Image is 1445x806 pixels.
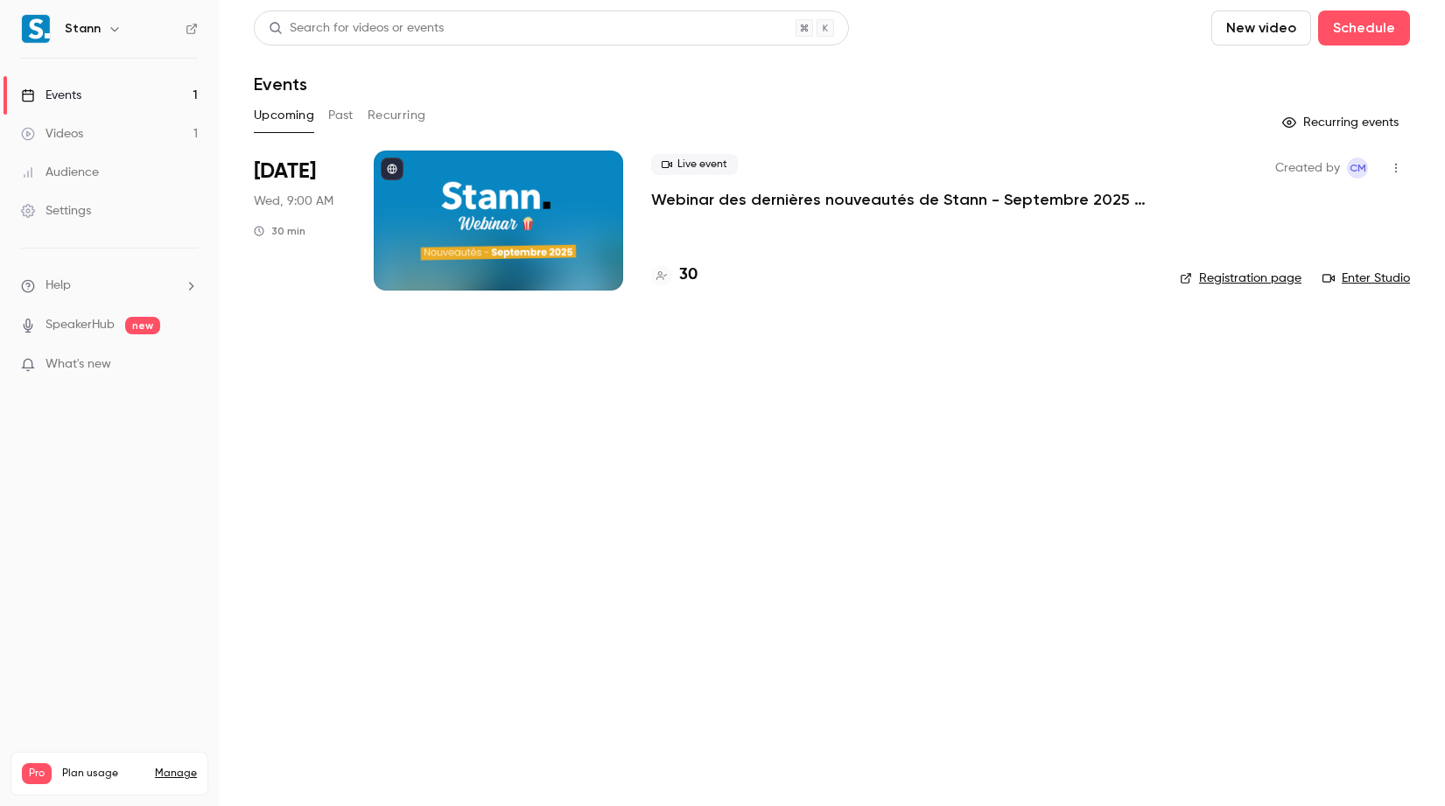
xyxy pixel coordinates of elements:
h6: Stann [65,20,101,38]
h1: Events [254,74,307,95]
span: Created by [1275,158,1340,179]
button: Recurring events [1274,109,1410,137]
button: Upcoming [254,102,314,130]
div: Videos [21,125,83,143]
span: Pro [22,763,52,784]
span: What's new [46,355,111,374]
button: Schedule [1318,11,1410,46]
span: CM [1350,158,1366,179]
a: Webinar des dernières nouveautés de Stann - Septembre 2025 🎉 [651,189,1152,210]
span: new [125,317,160,334]
iframe: Noticeable Trigger [177,357,198,373]
span: Camille MONNA [1347,158,1368,179]
a: Manage [155,767,197,781]
div: Settings [21,202,91,220]
div: Search for videos or events [269,19,444,38]
div: Events [21,87,81,104]
a: SpeakerHub [46,316,115,334]
button: Past [328,102,354,130]
a: Registration page [1180,270,1301,287]
a: 30 [651,263,698,287]
li: help-dropdown-opener [21,277,198,295]
span: Plan usage [62,767,144,781]
button: Recurring [368,102,426,130]
span: Live event [651,154,738,175]
h4: 30 [679,263,698,287]
div: Audience [21,164,99,181]
span: Wed, 9:00 AM [254,193,333,210]
div: Sep 10 Wed, 9:00 AM (Europe/Paris) [254,151,346,291]
div: 30 min [254,224,305,238]
img: Stann [22,15,50,43]
span: Help [46,277,71,295]
a: Enter Studio [1322,270,1410,287]
button: New video [1211,11,1311,46]
span: [DATE] [254,158,316,186]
